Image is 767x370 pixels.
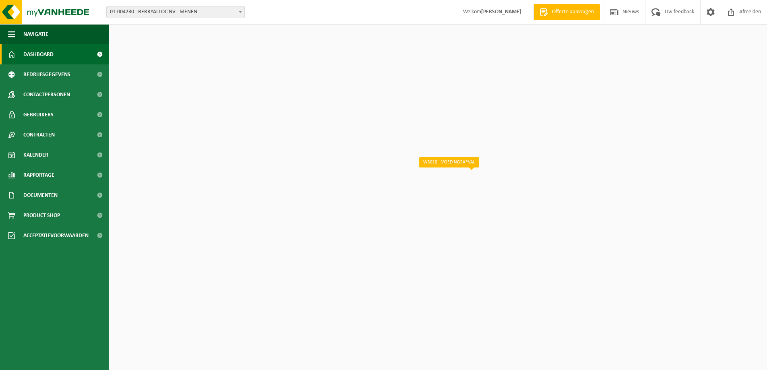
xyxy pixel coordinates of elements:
span: 01-004230 - BERRYALLOC NV - MENEN [107,6,244,18]
span: Contracten [23,125,55,145]
span: Navigatie [23,24,48,44]
span: Dashboard [23,44,54,64]
span: Gebruikers [23,105,54,125]
span: Contactpersonen [23,85,70,105]
span: 01-004230 - BERRYALLOC NV - MENEN [106,6,245,18]
span: Kalender [23,145,48,165]
span: Bedrijfsgegevens [23,64,70,85]
span: Product Shop [23,205,60,225]
a: Offerte aanvragen [533,4,600,20]
strong: [PERSON_NAME] [481,9,521,15]
span: Documenten [23,185,58,205]
span: Offerte aanvragen [550,8,596,16]
span: Acceptatievoorwaarden [23,225,89,246]
span: Rapportage [23,165,54,185]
